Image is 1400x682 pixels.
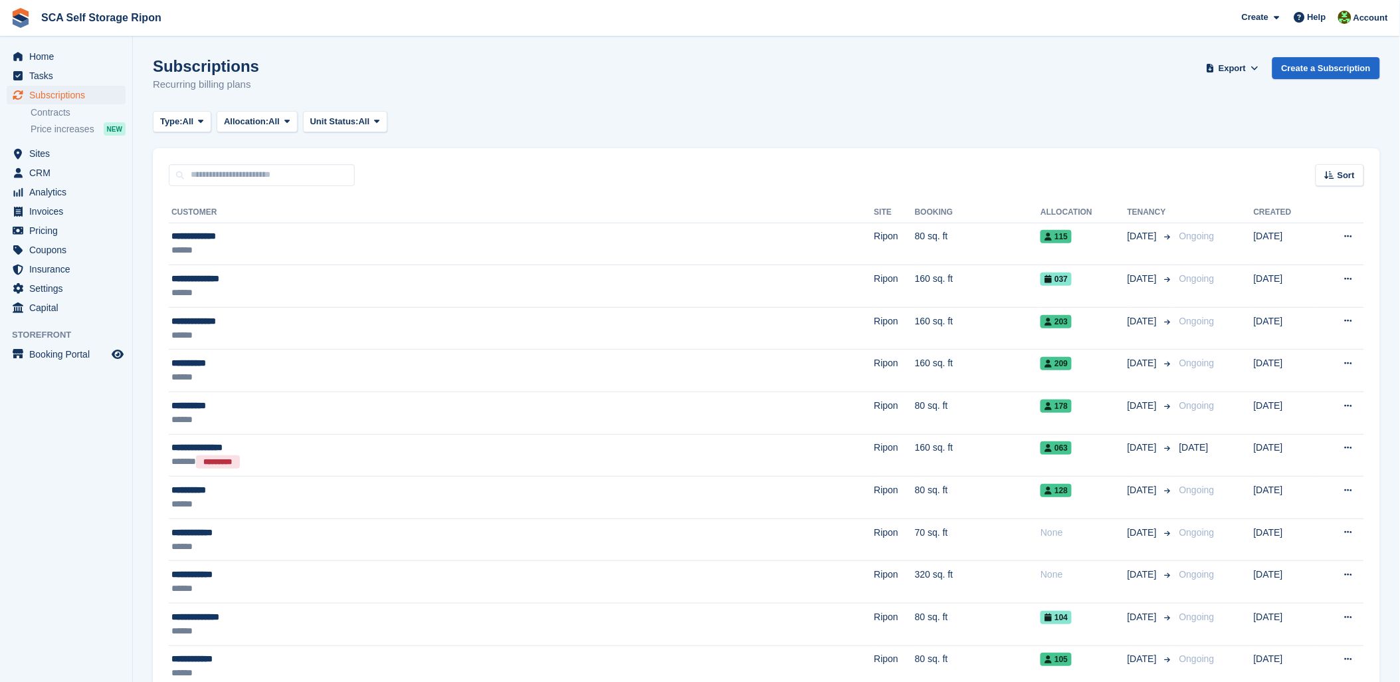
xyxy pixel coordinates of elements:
span: Insurance [29,260,109,279]
span: [DATE] [1128,272,1159,286]
a: menu [7,66,126,85]
span: [DATE] [1128,314,1159,328]
img: stora-icon-8386f47178a22dfd0bd8f6a31ec36ba5ce8667c1dd55bd0f319d3a0aa187defe.svg [11,8,31,28]
td: 160 sq. ft [915,434,1041,477]
span: Home [29,47,109,66]
span: [DATE] [1128,441,1159,455]
button: Export [1203,57,1262,79]
span: [DATE] [1128,526,1159,540]
th: Tenancy [1128,202,1174,223]
span: Ongoing [1179,527,1215,538]
img: Kelly Neesham [1338,11,1351,24]
button: Unit Status: All [303,111,387,133]
span: [DATE] [1179,442,1209,453]
a: Price increases NEW [31,122,126,136]
td: Ripon [874,265,915,308]
span: Storefront [12,328,132,342]
a: menu [7,47,126,66]
span: Help [1308,11,1326,24]
span: Ongoing [1179,273,1215,284]
a: menu [7,86,126,104]
th: Created [1254,202,1318,223]
a: menu [7,241,126,259]
td: Ripon [874,561,915,604]
td: [DATE] [1254,561,1318,604]
td: [DATE] [1254,434,1318,477]
span: Sort [1338,169,1355,182]
span: Price increases [31,123,94,136]
span: [DATE] [1128,483,1159,497]
span: Sites [29,144,109,163]
span: Ongoing [1179,358,1215,368]
th: Customer [169,202,874,223]
span: Ongoing [1179,485,1215,495]
span: 063 [1041,441,1072,455]
span: Type: [160,115,183,128]
span: Ongoing [1179,316,1215,326]
td: [DATE] [1254,477,1318,519]
th: Allocation [1041,202,1128,223]
td: Ripon [874,434,915,477]
span: 037 [1041,273,1072,286]
span: Allocation: [224,115,268,128]
span: Tasks [29,66,109,85]
span: Export [1219,62,1246,75]
td: 160 sq. ft [915,307,1041,350]
td: [DATE] [1254,265,1318,308]
a: menu [7,345,126,364]
span: 178 [1041,399,1072,413]
span: Ongoing [1179,400,1215,411]
p: Recurring billing plans [153,77,259,92]
td: 80 sq. ft [915,603,1041,645]
span: Capital [29,298,109,317]
span: 104 [1041,611,1072,624]
div: None [1041,568,1128,582]
th: Site [874,202,915,223]
td: Ripon [874,392,915,434]
span: Booking Portal [29,345,109,364]
span: Coupons [29,241,109,259]
span: [DATE] [1128,652,1159,666]
a: menu [7,260,126,279]
a: menu [7,183,126,201]
td: [DATE] [1254,223,1318,265]
td: [DATE] [1254,307,1318,350]
span: Invoices [29,202,109,221]
span: 115 [1041,230,1072,243]
a: menu [7,279,126,298]
span: Account [1353,11,1388,25]
td: Ripon [874,223,915,265]
a: Preview store [110,346,126,362]
a: Create a Subscription [1272,57,1380,79]
span: CRM [29,164,109,182]
td: 160 sq. ft [915,350,1041,392]
td: [DATE] [1254,518,1318,561]
span: Analytics [29,183,109,201]
span: All [359,115,370,128]
td: Ripon [874,477,915,519]
span: 209 [1041,357,1072,370]
a: Contracts [31,106,126,119]
span: Settings [29,279,109,298]
span: Ongoing [1179,569,1215,580]
span: Ongoing [1179,231,1215,241]
span: Pricing [29,221,109,240]
span: All [268,115,280,128]
span: All [183,115,194,128]
span: [DATE] [1128,399,1159,413]
td: [DATE] [1254,603,1318,645]
a: menu [7,144,126,163]
td: Ripon [874,603,915,645]
div: NEW [104,122,126,136]
h1: Subscriptions [153,57,259,75]
a: menu [7,202,126,221]
button: Allocation: All [217,111,298,133]
td: 320 sq. ft [915,561,1041,604]
span: [DATE] [1128,610,1159,624]
th: Booking [915,202,1041,223]
td: [DATE] [1254,350,1318,392]
td: 80 sq. ft [915,477,1041,519]
span: [DATE] [1128,356,1159,370]
a: menu [7,221,126,240]
span: Ongoing [1179,653,1215,664]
